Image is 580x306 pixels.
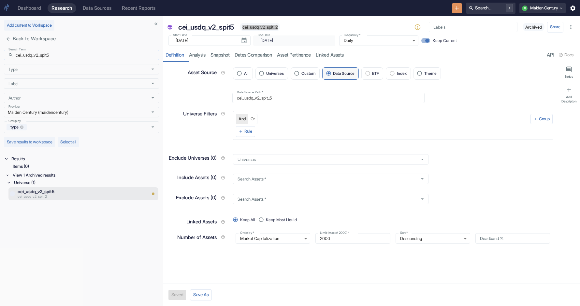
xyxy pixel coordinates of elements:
button: Open [418,155,426,163]
span: Data Source [333,72,355,75]
button: Or [248,114,257,124]
button: Open [418,195,426,203]
div: Data Sources [83,5,111,11]
div: Dashboard [18,5,41,11]
label: Limit (max of 2000) [320,231,349,235]
a: Snapshot [208,48,232,62]
button: Open [149,108,157,116]
p: cei_usdq_v2_spit5 [178,22,234,33]
button: Collapse Sidebar [152,20,160,28]
span: Keep All [240,217,255,223]
div: View 1 Archived results [11,171,159,179]
span: Universes [266,72,284,75]
div: Universe (1) [13,179,159,186]
input: Universes [235,156,414,162]
span: ETF [372,72,379,75]
button: Open [149,80,157,87]
a: Research [48,3,76,13]
label: Frequency [344,33,360,37]
button: Share [547,22,563,32]
div: cei_usdq_v2_spit5 [177,20,236,34]
p: Include Assets (0) [177,174,217,181]
div: Q [522,6,528,11]
span: All [244,72,249,75]
div: Market Capitalization [236,233,310,244]
p: Asset Source [188,69,217,76]
p: Linked Assets [186,218,217,225]
a: Dashboard [14,3,45,13]
div: Daily [339,35,418,46]
div: Results [10,155,159,163]
label: Order by [240,231,254,235]
a: Linked Assets [313,48,346,62]
p: Universe Filters [183,110,217,117]
button: Notes [559,63,579,81]
button: This resource is using archived resources. [412,21,423,33]
a: API [544,48,557,62]
p: cei_usdq_v2_spit5 [18,188,128,195]
button: Save As [190,289,212,300]
label: Data Source Path [237,90,263,95]
a: Dates Comparison [232,48,274,62]
span: Archived [523,25,544,30]
p: Back to Workspace [13,35,56,42]
p: Exclude Universes (0) [169,154,217,162]
span: Index [397,72,407,75]
button: close [4,34,13,43]
button: Docs [557,50,576,60]
a: Asset Pertinence [274,48,313,62]
button: And [236,114,248,124]
p: Exclude Assets (0) [176,194,217,201]
span: cei_usdq_v2_spit_2 [240,25,280,30]
button: Add current to Workspace [4,20,54,31]
label: Group by [8,119,21,123]
span: Universe [167,25,173,31]
button: Select all [58,137,79,147]
div: Definition [166,52,184,58]
div: Recent Reports [122,5,155,11]
div: resource tabs [163,48,580,62]
div: Research [51,5,72,11]
button: New Resource [452,3,462,13]
input: yyyy-mm-dd [260,35,327,46]
button: Open [149,123,157,131]
label: End Date [258,33,270,37]
label: Start Date [173,33,187,37]
span: Theme [424,72,437,75]
span: Keep Current [433,38,457,44]
span: type [8,124,21,130]
label: Sort [400,231,408,235]
button: Search.../ [466,3,515,14]
button: QMaiden Century [519,3,566,13]
p: cei_usdq_v2_spit_2 [18,194,128,199]
input: yyyy-mm-dd [176,35,236,46]
a: analysis [186,48,208,62]
button: Group [530,114,553,124]
button: Open [418,175,426,183]
button: Choose date, selected date is Jan 4, 2021 [238,35,250,47]
div: type [7,124,27,130]
span: Custom [301,72,315,75]
label: Provider [8,104,20,109]
a: cei_usdq_v2_spit5cei_usdq_v2_spit_2 [18,188,128,199]
a: Recent Reports [118,3,159,13]
button: Save results to workspace [4,137,55,147]
div: Items (0) [11,163,159,170]
div: Add Description [560,95,577,103]
button: Open [149,65,157,73]
span: Keep Most Liquid [266,217,297,223]
a: Data Sources [79,3,115,13]
p: Number of Assets [177,234,217,241]
label: Search Term [8,47,26,52]
div: Descending [396,233,470,244]
button: Rule [236,126,255,137]
button: Open [149,94,157,102]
